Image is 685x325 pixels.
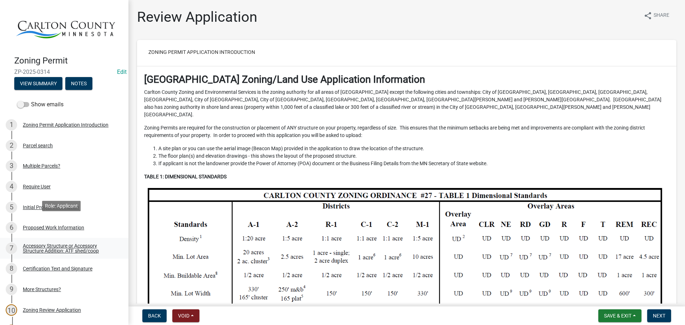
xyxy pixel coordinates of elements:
[143,46,261,59] button: Zoning Permit Application Introduction
[144,73,425,85] strong: [GEOGRAPHIC_DATA] Zoning/Land Use Application Information
[144,88,669,118] p: Carlton County Zoning and Environmental Services is the zoning authority for all areas of [GEOGRA...
[6,222,17,233] div: 6
[653,313,665,319] span: Next
[158,145,669,152] li: A site plan or you can use the aerial image (Beacon Map) provided in the application to draw the ...
[598,309,641,322] button: Save & Exit
[638,9,675,22] button: shareShare
[6,140,17,151] div: 2
[144,124,669,139] p: Zoning Permits are required for the construction or placement of ANY structure on your property, ...
[14,81,62,87] wm-modal-confirm: Summary
[178,313,189,319] span: Void
[6,243,17,254] div: 7
[23,205,79,210] div: Initial Project Information
[117,68,127,75] a: Edit
[14,7,117,48] img: Carlton County, Minnesota
[23,225,84,230] div: Proposed Work Information
[23,122,108,127] div: Zoning Permit Application Introduction
[23,184,51,189] div: Require User
[14,68,114,75] span: ZP-2025-0314
[23,266,92,271] div: Certification Text and Signature
[604,313,631,319] span: Save & Exit
[14,77,62,90] button: View Summary
[23,243,117,253] div: Accessory Structure or Accessory Structure Addition: ATF shed/coop
[6,263,17,274] div: 8
[172,309,199,322] button: Void
[14,56,123,66] h4: Zoning Permit
[6,181,17,192] div: 4
[117,68,127,75] wm-modal-confirm: Edit Application Number
[42,201,81,211] div: Role: Applicant
[654,11,669,20] span: Share
[158,160,669,167] li: If applicant is not the landowner provide the Power of Attorney (POA) document or the Business Fi...
[65,81,92,87] wm-modal-confirm: Notes
[65,77,92,90] button: Notes
[17,100,64,109] label: Show emails
[6,119,17,131] div: 1
[23,308,81,313] div: Zoning Review Application
[647,309,671,322] button: Next
[6,304,17,316] div: 10
[6,202,17,213] div: 5
[137,9,257,26] h1: Review Application
[6,284,17,295] div: 9
[6,160,17,172] div: 3
[148,313,161,319] span: Back
[23,163,60,168] div: Multiple Parcels?
[142,309,167,322] button: Back
[644,11,652,20] i: share
[23,143,53,148] div: Parcel search
[144,174,227,179] strong: TABLE 1: DIMENSIONAL STANDARDS
[158,152,669,160] li: The floor plan(s) and elevation drawings - this shows the layout of the proposed structure.
[23,287,61,292] div: More Structures?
